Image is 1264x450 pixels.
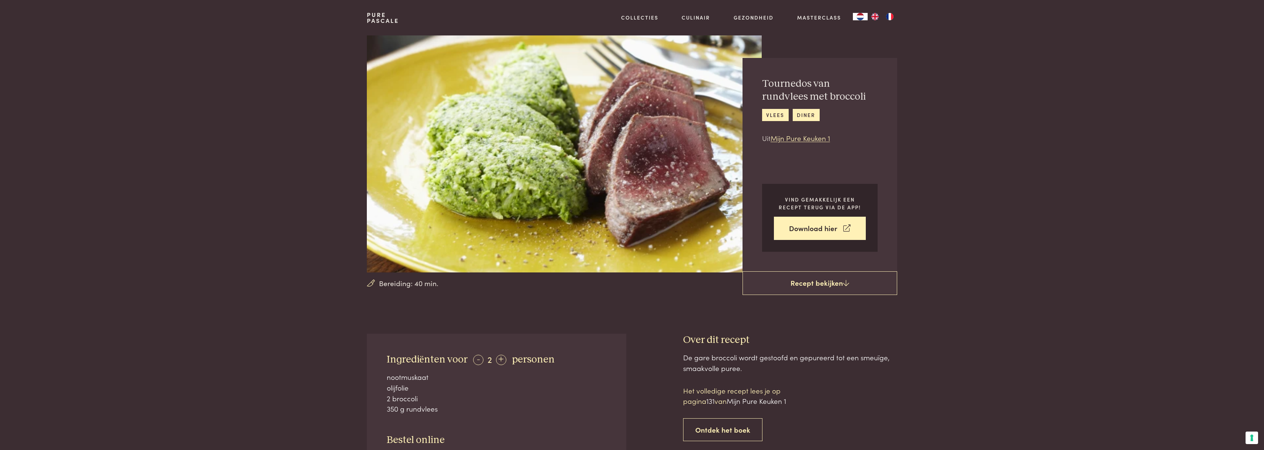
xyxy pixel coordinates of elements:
[771,133,830,143] a: Mijn Pure Keuken 1
[488,353,492,365] span: 2
[683,385,809,406] p: Het volledige recept lees je op pagina van
[683,334,897,347] h3: Over dit recept
[868,13,882,20] a: EN
[367,12,399,24] a: PurePascale
[734,14,774,21] a: Gezondheid
[512,354,555,365] span: personen
[793,109,820,121] a: diner
[774,217,866,240] a: Download hier
[387,372,607,382] div: nootmuskaat
[621,14,658,21] a: Collecties
[367,35,761,272] img: Tournedos van rundvlees met broccoli
[387,382,607,393] div: olijfolie
[743,271,897,295] a: Recept bekijken
[762,109,789,121] a: vlees
[683,418,762,442] a: Ontdek het boek
[762,78,878,103] h2: Tournedos van rundvlees met broccoli
[797,14,841,21] a: Masterclass
[379,278,438,289] span: Bereiding: 40 min.
[473,355,483,365] div: -
[683,352,897,373] div: De gare broccoli wordt gestoofd en gepureerd tot een smeuïge, smaakvolle puree.
[682,14,710,21] a: Culinair
[774,196,866,211] p: Vind gemakkelijk een recept terug via de app!
[762,133,878,144] p: Uit
[853,13,897,20] aside: Language selected: Nederlands
[387,393,607,404] div: 2 broccoli
[853,13,868,20] div: Language
[868,13,897,20] ul: Language list
[387,434,607,447] h3: Bestel online
[496,355,506,365] div: +
[853,13,868,20] a: NL
[882,13,897,20] a: FR
[1246,432,1258,444] button: Uw voorkeuren voor toestemming voor trackingtechnologieën
[727,396,786,406] span: Mijn Pure Keuken 1
[387,354,468,365] span: Ingrediënten voor
[706,396,714,406] span: 131
[387,403,607,414] div: 350 g rundvlees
